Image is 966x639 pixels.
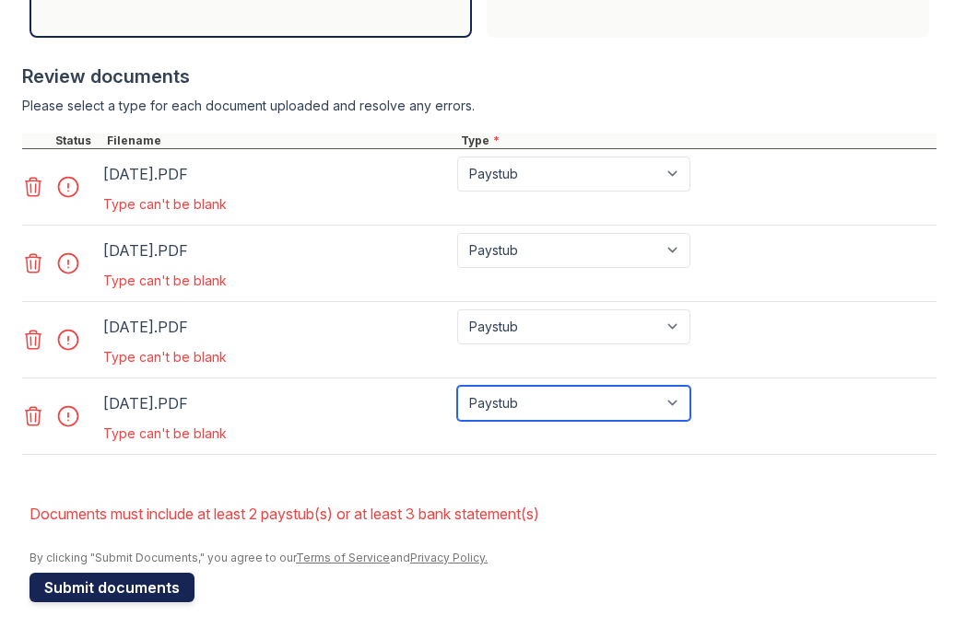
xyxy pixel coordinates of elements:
div: By clicking "Submit Documents," you agree to our and [29,551,937,565]
button: Submit documents [29,573,194,602]
div: Type [457,134,937,148]
div: [DATE].PDF [103,159,450,189]
div: [DATE].PDF [103,389,450,418]
div: Status [52,134,103,148]
div: Type can't be blank [103,424,694,443]
div: Type can't be blank [103,348,694,366]
div: [DATE].PDF [103,312,450,342]
a: Terms of Service [296,551,390,564]
div: Filename [103,134,457,148]
div: Type can't be blank [103,195,694,214]
div: Please select a type for each document uploaded and resolve any errors. [22,97,937,115]
div: Review documents [22,64,937,89]
a: Privacy Policy. [410,551,488,564]
div: Type can't be blank [103,272,694,290]
div: [DATE].PDF [103,236,450,265]
li: Documents must include at least 2 paystub(s) or at least 3 bank statement(s) [29,495,937,532]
